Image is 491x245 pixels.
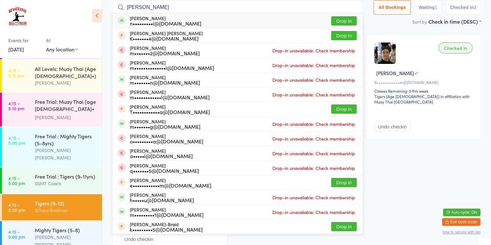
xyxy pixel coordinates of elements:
div: m•••••••g@[DOMAIN_NAME] [130,124,200,129]
div: T••••••••••••a@[DOMAIN_NAME] [130,109,210,114]
div: [PERSON_NAME] [130,16,201,26]
div: k•••••••••5@[DOMAIN_NAME] [130,227,203,232]
button: Drop in [331,178,357,187]
div: Check in time (DESC) [428,18,481,25]
time: 4:15 - 5:10 pm [8,68,24,78]
div: [PERSON_NAME] [130,75,200,85]
button: Undo checkin [121,234,157,244]
div: m••••••••••••••i@[DOMAIN_NAME] [130,65,214,70]
div: m••••••••••••l@[DOMAIN_NAME] [130,95,210,100]
div: 1 [435,5,437,10]
span: Drop-in unavailable: Check membership [271,163,357,173]
time: 4:15 - 5:00 pm [8,175,25,186]
button: Drop in [331,104,357,114]
button: Drop in [331,31,357,40]
span: Drop-in unavailable: Check membership [271,193,357,202]
div: [PERSON_NAME] [130,45,200,56]
div: K•••••••4@[DOMAIN_NAME] [130,36,203,41]
div: All Levels: Muay Thai (Age [DEMOGRAPHIC_DATA]+) [35,65,97,79]
button: Undo checkin [374,122,410,132]
div: [PERSON_NAME] [130,192,194,203]
div: 3 [474,5,476,10]
div: Free Trial: Muay Thai (age [DEMOGRAPHIC_DATA]+ years) [35,98,97,114]
div: [PERSON_NAME] [130,148,193,158]
a: 4:15 -5:10 pmAll Levels: Muay Thai (Age [DEMOGRAPHIC_DATA]+)[PERSON_NAME] [2,60,102,92]
div: m•••••••2@[DOMAIN_NAME] [130,50,200,56]
button: Exit kiosk mode [442,218,480,226]
div: o•••••••••a@[DOMAIN_NAME] [130,139,203,144]
time: 4:15 - 5:00 pm [8,135,25,145]
div: h•••••u@[DOMAIN_NAME] [130,197,194,203]
span: Drop-in unavailable: Check membership [271,60,357,70]
div: Free Trial : Mighty Tigers (5-8yrs) [35,133,97,147]
img: image1675834671.png [374,42,396,64]
span: Drop-in unavailable: Check membership [271,134,357,143]
div: Tigers (9-12) [35,200,97,207]
div: m•••••••••1@[DOMAIN_NAME] [130,212,204,217]
div: [PERSON_NAME] [35,79,97,87]
a: 4:15 -5:10 pmFree Trial: Muay Thai (age [DEMOGRAPHIC_DATA]+ years)[PERSON_NAME] [2,93,102,126]
button: Auto-cycle: ON [443,209,480,216]
div: Mighty Tigers (5-8) [35,226,97,234]
div: [PERSON_NAME] [130,104,210,114]
span: Drop-in unavailable: Check membership [271,90,357,99]
div: [PERSON_NAME] [PERSON_NAME] [130,31,203,41]
div: q•••••••5@[DOMAIN_NAME] [130,168,199,173]
a: 4:15 -5:00 pmFree Trial : Mighty Tigers (5-8yrs)[PERSON_NAME] [PERSON_NAME] [2,127,102,167]
div: [PERSON_NAME]-Braid [130,222,203,232]
img: Southside Muay Thai & Fitness [6,5,28,29]
div: Checked in [439,42,472,53]
div: [PERSON_NAME] [130,163,199,173]
a: 4:15 -5:00 pmFree Trial : Tigers (9-11yrs)SSMT Coach [2,167,102,194]
div: Events for [8,35,40,46]
span: Drop-in unavailable: Check membership [271,46,357,55]
div: [PERSON_NAME] [130,178,211,188]
div: [PERSON_NAME] [130,207,204,217]
div: [PERSON_NAME] [35,114,97,121]
button: Drop in [331,222,357,231]
div: a•••••i@[DOMAIN_NAME] [130,153,193,158]
div: [PERSON_NAME] [130,119,200,129]
div: e••••••••••••m@[DOMAIN_NAME] [130,183,211,188]
a: [DATE] [8,46,24,53]
div: At [46,35,78,46]
span: [PERSON_NAME] [376,70,414,76]
div: Tigers (Age [DEMOGRAPHIC_DATA]) in affiliation with Muay Thai [GEOGRAPHIC_DATA] [374,94,474,104]
div: n•••••••••i@[DOMAIN_NAME] [130,21,201,26]
span: Drop-in unavailable: Check membership [271,149,357,158]
div: SSMT Coach [35,180,97,187]
time: 4:15 - 5:00 pm [8,229,25,239]
span: Drop-in unavailable: Check membership [271,207,357,217]
div: [PERSON_NAME] [130,89,210,100]
div: [PERSON_NAME] [130,134,203,144]
div: Any location [46,46,78,53]
a: 4:15 -5:00 pmTigers (9-12)Q'hara Rootman [2,194,102,220]
span: Drop-in unavailable: Check membership [271,75,357,85]
div: Free Trial : Tigers (9-11yrs) [35,173,97,180]
div: [PERSON_NAME] [PERSON_NAME] [35,147,97,161]
time: 4:15 - 5:10 pm [8,101,24,111]
button: Drop in [331,16,357,26]
time: 4:15 - 5:00 pm [8,202,25,212]
label: Sort by [412,19,427,25]
div: Q'hara Rootman [35,207,97,214]
div: m•••••••n@[DOMAIN_NAME] [130,80,200,85]
button: how to secure with pin [442,230,480,234]
span: Drop-in unavailable: Check membership [271,119,357,129]
div: [PERSON_NAME] [130,60,214,70]
div: Classes Remaining: 0 this week [374,88,474,94]
div: R••••••••••••m@[DOMAIN_NAME] [374,80,474,85]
